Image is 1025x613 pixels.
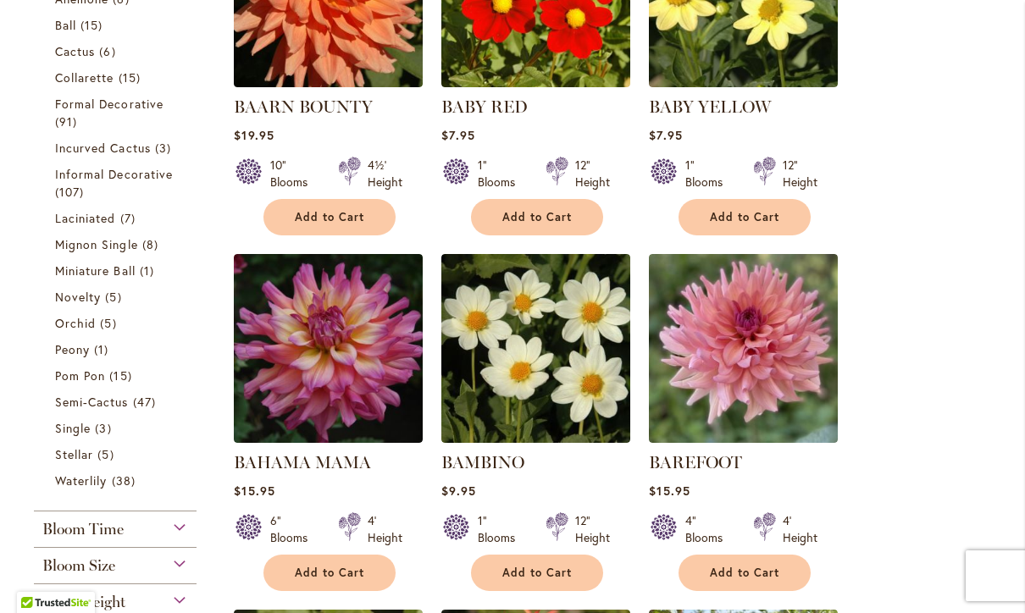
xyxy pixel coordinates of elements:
span: 6 [99,42,119,60]
span: 7 [120,209,140,227]
button: Add to Cart [471,199,603,235]
button: Add to Cart [263,199,396,235]
span: Orchid [55,315,96,331]
a: Pom Pon 15 [55,367,180,384]
a: Novelty 5 [55,288,180,306]
iframe: Launch Accessibility Center [13,553,60,600]
a: Laciniated 7 [55,209,180,227]
span: $19.95 [234,127,274,143]
span: 5 [100,314,120,332]
a: Incurved Cactus 3 [55,139,180,157]
a: Collarette 15 [55,69,180,86]
a: Cactus 6 [55,42,180,60]
a: BAMBINO [441,452,524,472]
a: Semi-Cactus 47 [55,393,180,411]
span: Informal Decorative [55,166,173,182]
span: Ball [55,17,76,33]
span: 107 [55,183,88,201]
span: Collarette [55,69,114,86]
span: Single [55,420,91,436]
span: 1 [94,340,113,358]
div: 4' Height [368,512,402,546]
div: 12" Height [783,157,817,191]
span: 91 [55,113,81,130]
div: 12" Height [575,512,610,546]
span: $15.95 [234,483,274,499]
span: Stellar [55,446,93,462]
span: Add to Cart [295,210,364,224]
div: 4' Height [783,512,817,546]
span: 8 [142,235,163,253]
div: 6" Blooms [270,512,318,546]
span: 5 [97,445,118,463]
span: 15 [80,16,107,34]
span: 38 [112,472,140,489]
span: $7.95 [649,127,682,143]
div: 4" Blooms [685,512,733,546]
button: Add to Cart [263,555,396,591]
a: BABY YELLOW [649,75,838,91]
a: Orchid 5 [55,314,180,332]
span: Add to Cart [710,210,779,224]
span: Pom Pon [55,367,105,384]
span: Mignon Single [55,236,138,252]
div: 1" Blooms [478,512,525,546]
a: BABY YELLOW [649,97,771,117]
span: 5 [105,288,125,306]
a: Bahama Mama [234,430,423,446]
span: Bloom Size [42,556,115,575]
span: $7.95 [441,127,474,143]
span: Formal Decorative [55,96,163,112]
div: 4½' Height [368,157,402,191]
a: BAMBINO [441,430,630,446]
span: 1 [140,262,158,279]
span: Incurved Cactus [55,140,151,156]
button: Add to Cart [679,199,811,235]
a: BAREFOOT [649,430,838,446]
span: Novelty [55,289,101,305]
span: Add to Cart [710,566,779,580]
span: 47 [133,393,160,411]
a: Stellar 5 [55,445,180,463]
div: 1" Blooms [685,157,733,191]
span: 3 [95,419,115,437]
a: Baarn Bounty [234,75,423,91]
button: Add to Cart [471,555,603,591]
span: Bloom Time [42,520,124,538]
img: Bahama Mama [234,254,423,443]
button: Add to Cart [679,555,811,591]
div: 12" Height [575,157,610,191]
img: BAMBINO [441,254,630,443]
span: Add to Cart [502,210,572,224]
div: 10" Blooms [270,157,318,191]
span: $9.95 [441,483,475,499]
span: Add to Cart [502,566,572,580]
span: Miniature Ball [55,262,136,279]
span: Peony [55,341,90,357]
a: Ball 15 [55,16,180,34]
a: Peony 1 [55,340,180,358]
a: Formal Decorative 91 [55,95,180,130]
a: Waterlily 38 [55,472,180,489]
a: BAREFOOT [649,452,742,472]
a: BABY RED [441,75,630,91]
span: Laciniated [55,210,116,226]
span: Semi-Cactus [55,394,129,410]
span: 3 [155,139,175,157]
a: Mignon Single 8 [55,235,180,253]
a: BAARN BOUNTY [234,97,373,117]
a: BABY RED [441,97,528,117]
span: 15 [119,69,145,86]
span: $15.95 [649,483,690,499]
a: Miniature Ball 1 [55,262,180,279]
span: Waterlily [55,472,107,489]
span: Cactus [55,43,95,59]
span: 15 [109,367,136,384]
div: 1" Blooms [478,157,525,191]
a: Informal Decorative 107 [55,165,180,201]
a: Single 3 [55,419,180,437]
img: BAREFOOT [649,254,838,443]
span: Add to Cart [295,566,364,580]
a: BAHAMA MAMA [234,452,371,472]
